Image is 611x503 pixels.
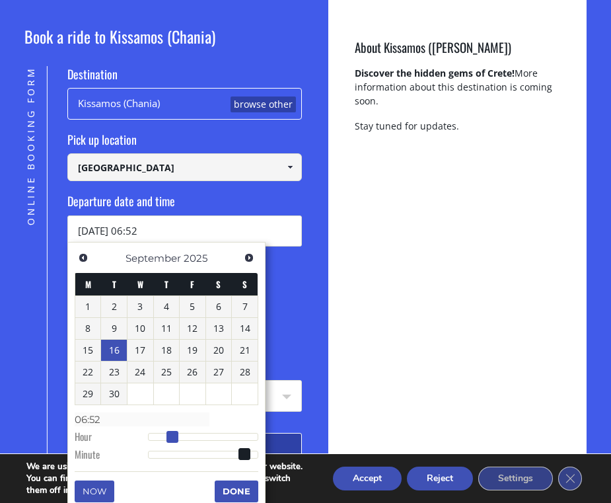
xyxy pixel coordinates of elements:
a: 25 [154,362,180,383]
button: Now [75,481,114,502]
a: browse other [231,97,296,112]
label: Departure date and time [67,193,302,215]
a: 16 [101,340,127,361]
a: 3 [127,296,153,317]
p: Stay tuned for updates. [355,119,560,144]
span: Tuesday [112,278,116,291]
span: Previous [78,252,89,263]
dt: Hour [75,430,148,447]
a: Previous [75,249,92,267]
span: Monday [85,278,91,291]
a: 6 [206,296,232,317]
a: 21 [232,340,258,361]
button: Accept [333,467,402,490]
p: More information about this destination is coming soon. [355,66,560,119]
a: 14 [232,318,258,339]
a: 12 [180,318,205,339]
a: 17 [127,340,153,361]
h3: About Kissamos ([PERSON_NAME]) [355,38,560,66]
a: 7 [232,296,258,317]
a: Next [240,249,258,267]
p: We are using cookies to give you the best experience on our website. [26,461,312,473]
a: 8 [75,318,101,339]
a: 19 [180,340,205,361]
a: 18 [154,340,180,361]
a: 15 [75,340,101,361]
a: 24 [127,362,153,383]
span: 2025 [184,252,207,264]
a: 28 [232,362,258,383]
a: Show All Items [279,153,301,181]
a: 22 [75,362,101,383]
button: Reject [407,467,473,490]
h2: Book a ride to Kissamos (Chania) [24,25,302,66]
button: Close GDPR Cookie Banner [558,467,582,490]
a: 23 [101,362,127,383]
label: Destination [67,66,302,89]
a: 30 [101,383,127,405]
p: You can find out more about which cookies we are using or switch them off in . [26,473,312,496]
a: 1 [75,296,101,317]
dt: Minute [75,447,148,465]
span: Wednesday [137,278,143,291]
span: Sunday [242,278,247,291]
a: 13 [206,318,232,339]
a: 5 [180,296,205,317]
label: Pick up location [67,132,302,154]
span: Saturday [216,278,221,291]
span: Thursday [164,278,168,291]
span: Friday [190,278,194,291]
a: 9 [101,318,127,339]
a: 29 [75,383,101,405]
div: Kissamos (Chania) [67,88,302,119]
a: 27 [206,362,232,383]
a: 10 [127,318,153,339]
span: Next [244,252,254,263]
a: 20 [206,340,232,361]
input: Select pickup location [67,153,302,181]
span: September [126,252,181,264]
button: Done [215,481,258,502]
strong: Discover the hidden gems of Crete! [355,67,515,79]
button: Settings [478,467,553,490]
a: 26 [180,362,205,383]
a: 2 [101,296,127,317]
a: 4 [154,296,180,317]
a: 11 [154,318,180,339]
